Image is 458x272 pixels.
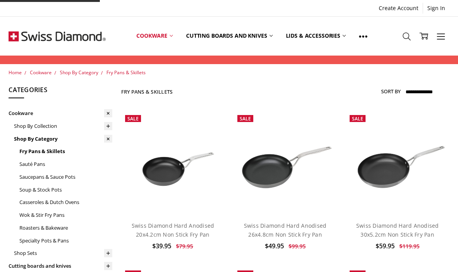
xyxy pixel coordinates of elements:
[14,247,112,260] a: Shop Sets
[356,222,439,238] a: Swiss Diamond Hard Anodised 30x5.2cm Non Stick Fry Pan
[152,242,171,250] span: $39.95
[289,242,306,250] span: $99.95
[9,85,112,98] h5: Categories
[19,221,112,234] a: Roasters & Bakeware
[176,242,193,250] span: $79.95
[376,242,395,250] span: $59.95
[121,111,225,215] a: Swiss Diamond Hard Anodised 20x4.2cm Non Stick Fry Pan
[19,209,112,221] a: Wok & Stir Fry Pans
[60,69,98,76] a: Shop By Category
[19,196,112,209] a: Casseroles & Dutch Ovens
[179,19,279,53] a: Cutting boards and knives
[121,129,225,198] img: Swiss Diamond Hard Anodised 20x4.2cm Non Stick Fry Pan
[233,129,337,198] img: Swiss Diamond Hard Anodised 26x4.8cm Non Stick Fry Pan
[346,111,449,215] a: Swiss Diamond Hard Anodised 30x5.2cm Non Stick Fry Pan
[19,171,112,183] a: Saucepans & Sauce Pots
[381,85,401,98] label: Sort By
[233,111,337,215] a: Swiss Diamond Hard Anodised 26x4.8cm Non Stick Fry Pan
[244,222,327,238] a: Swiss Diamond Hard Anodised 26x4.8cm Non Stick Fry Pan
[279,19,352,53] a: Lids & Accessories
[130,19,179,53] a: Cookware
[106,69,146,76] a: Fry Pans & Skillets
[352,115,363,122] span: Sale
[9,17,106,56] img: Free Shipping On Every Order
[240,115,251,122] span: Sale
[121,89,173,95] h1: Fry Pans & Skillets
[19,183,112,196] a: Soup & Stock Pots
[132,222,214,238] a: Swiss Diamond Hard Anodised 20x4.2cm Non Stick Fry Pan
[352,19,374,54] a: Show All
[423,3,449,14] a: Sign In
[9,69,22,76] a: Home
[265,242,284,250] span: $49.95
[14,120,112,133] a: Shop By Collection
[399,242,420,250] span: $119.95
[9,107,112,120] a: Cookware
[346,129,449,198] img: Swiss Diamond Hard Anodised 30x5.2cm Non Stick Fry Pan
[19,145,112,158] a: Fry Pans & Skillets
[19,234,112,247] a: Specialty Pots & Pans
[19,158,112,171] a: Sauté Pans
[14,133,112,145] a: Shop By Category
[127,115,139,122] span: Sale
[374,3,423,14] a: Create Account
[30,69,52,76] a: Cookware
